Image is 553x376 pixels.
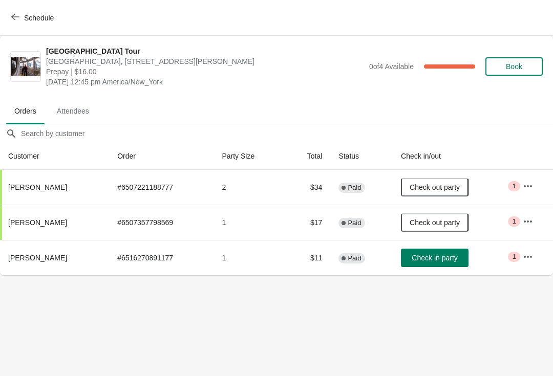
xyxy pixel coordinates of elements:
[11,57,40,77] img: City Hall Tower Tour
[49,102,97,120] span: Attendees
[485,57,543,76] button: Book
[348,254,361,262] span: Paid
[330,143,393,170] th: Status
[369,62,414,71] span: 0 of 4 Available
[109,143,214,170] th: Order
[285,205,330,240] td: $17
[6,102,45,120] span: Orders
[20,124,553,143] input: Search by customer
[285,240,330,275] td: $11
[214,143,285,170] th: Party Size
[401,178,469,196] button: Check out party
[512,182,516,190] span: 1
[46,56,364,67] span: [GEOGRAPHIC_DATA], [STREET_ADDRESS][PERSON_NAME]
[8,218,67,227] span: [PERSON_NAME]
[214,170,285,205] td: 2
[412,254,457,262] span: Check in party
[46,67,364,77] span: Prepay | $16.00
[5,9,62,27] button: Schedule
[285,170,330,205] td: $34
[285,143,330,170] th: Total
[348,184,361,192] span: Paid
[348,219,361,227] span: Paid
[393,143,515,170] th: Check in/out
[512,253,516,261] span: 1
[401,213,469,232] button: Check out party
[109,240,214,275] td: # 6516270891177
[214,205,285,240] td: 1
[410,218,460,227] span: Check out party
[410,183,460,191] span: Check out party
[24,14,54,22] span: Schedule
[8,254,67,262] span: [PERSON_NAME]
[46,77,364,87] span: [DATE] 12:45 pm America/New_York
[506,62,522,71] span: Book
[8,183,67,191] span: [PERSON_NAME]
[512,217,516,226] span: 1
[401,249,469,267] button: Check in party
[109,205,214,240] td: # 6507357798569
[109,170,214,205] td: # 6507221188777
[214,240,285,275] td: 1
[46,46,364,56] span: [GEOGRAPHIC_DATA] Tour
